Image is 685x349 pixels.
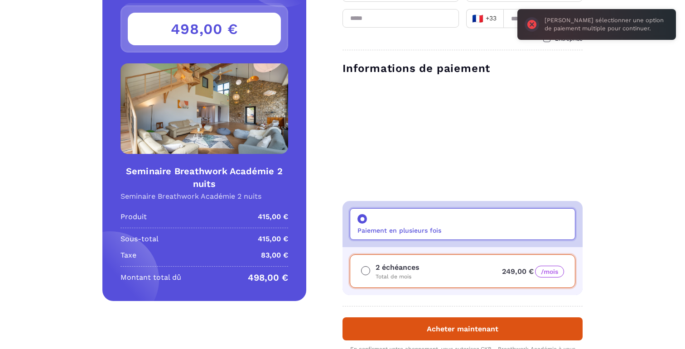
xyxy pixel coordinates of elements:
iframe: Cadre de saisie sécurisé pour le paiement [341,81,584,192]
div: Search for option [466,9,503,28]
input: Search for option [499,12,501,25]
span: 🇫🇷 [472,12,483,25]
p: 415,00 € [258,234,288,244]
span: +33 [472,12,497,25]
p: Produit [121,211,147,222]
p: Seminaire Breathwork Académie 2 nuits [121,192,288,201]
p: 2 échéances [376,262,420,273]
img: Product Image [121,63,288,154]
p: Total de mois [376,273,420,280]
h4: Seminaire Breathwork Académie 2 nuits [121,165,288,190]
span: /mois [535,266,564,277]
h3: 498,00 € [128,13,281,45]
p: Paiement en plusieurs fois [357,227,441,234]
p: 83,00 € [261,250,288,261]
p: 498,00 € [248,272,288,283]
h3: Informations de paiement [342,61,583,76]
button: Acheter maintenant [342,317,583,340]
span: 249,00 € [502,267,564,276]
p: 415,00 € [258,211,288,222]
